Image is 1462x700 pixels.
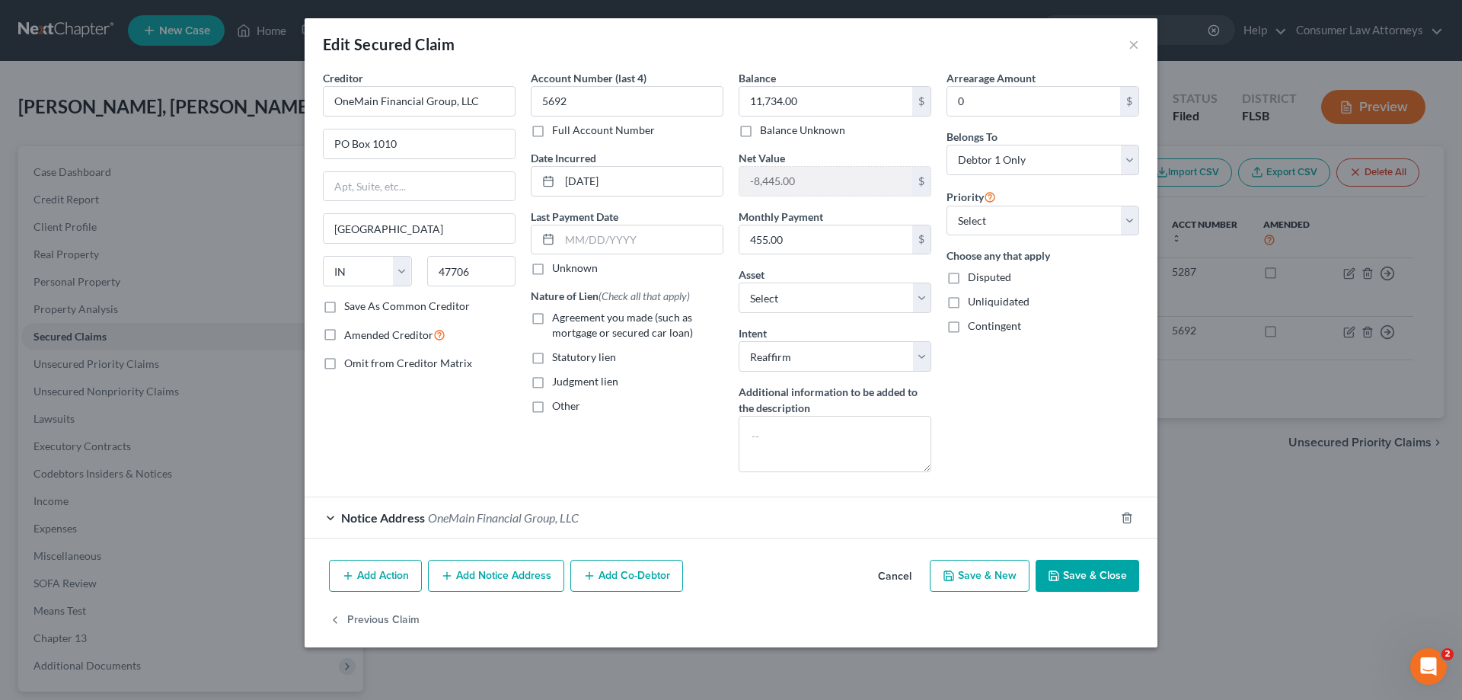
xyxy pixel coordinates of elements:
[560,225,723,254] input: MM/DD/YYYY
[428,560,564,592] button: Add Notice Address
[329,560,422,592] button: Add Action
[427,256,516,286] input: Enter zip...
[739,384,931,416] label: Additional information to be added to the description
[323,34,455,55] div: Edit Secured Claim
[1036,560,1139,592] button: Save & Close
[552,399,580,412] span: Other
[1128,35,1139,53] button: ×
[1120,87,1138,116] div: $
[930,560,1029,592] button: Save & New
[531,70,646,86] label: Account Number (last 4)
[968,295,1029,308] span: Unliquidated
[552,375,618,388] span: Judgment lien
[968,319,1021,332] span: Contingent
[1441,648,1454,660] span: 2
[968,270,1011,283] span: Disputed
[739,87,912,116] input: 0.00
[570,560,683,592] button: Add Co-Debtor
[531,86,723,117] input: XXXX
[341,510,425,525] span: Notice Address
[912,167,931,196] div: $
[531,209,618,225] label: Last Payment Date
[739,167,912,196] input: 0.00
[946,70,1036,86] label: Arrearage Amount
[946,130,998,143] span: Belongs To
[329,604,420,636] button: Previous Claim
[739,325,767,341] label: Intent
[947,87,1120,116] input: 0.00
[912,225,931,254] div: $
[344,356,472,369] span: Omit from Creditor Matrix
[912,87,931,116] div: $
[344,299,470,314] label: Save As Common Creditor
[428,510,579,525] span: OneMain Financial Group, LLC
[739,70,776,86] label: Balance
[739,268,765,281] span: Asset
[760,123,845,138] label: Balance Unknown
[552,123,655,138] label: Full Account Number
[560,167,723,196] input: MM/DD/YYYY
[946,248,1139,264] label: Choose any that apply
[323,86,516,117] input: Search creditor by name...
[739,150,785,166] label: Net Value
[344,328,433,341] span: Amended Creditor
[324,129,515,158] input: Enter address...
[324,214,515,243] input: Enter city...
[599,289,690,302] span: (Check all that apply)
[531,288,690,304] label: Nature of Lien
[739,209,823,225] label: Monthly Payment
[531,150,596,166] label: Date Incurred
[739,225,912,254] input: 0.00
[552,311,693,339] span: Agreement you made (such as mortgage or secured car loan)
[324,172,515,201] input: Apt, Suite, etc...
[946,187,996,206] label: Priority
[1410,648,1447,685] iframe: Intercom live chat
[323,72,363,85] span: Creditor
[552,350,616,363] span: Statutory lien
[552,261,598,276] label: Unknown
[866,561,924,592] button: Cancel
